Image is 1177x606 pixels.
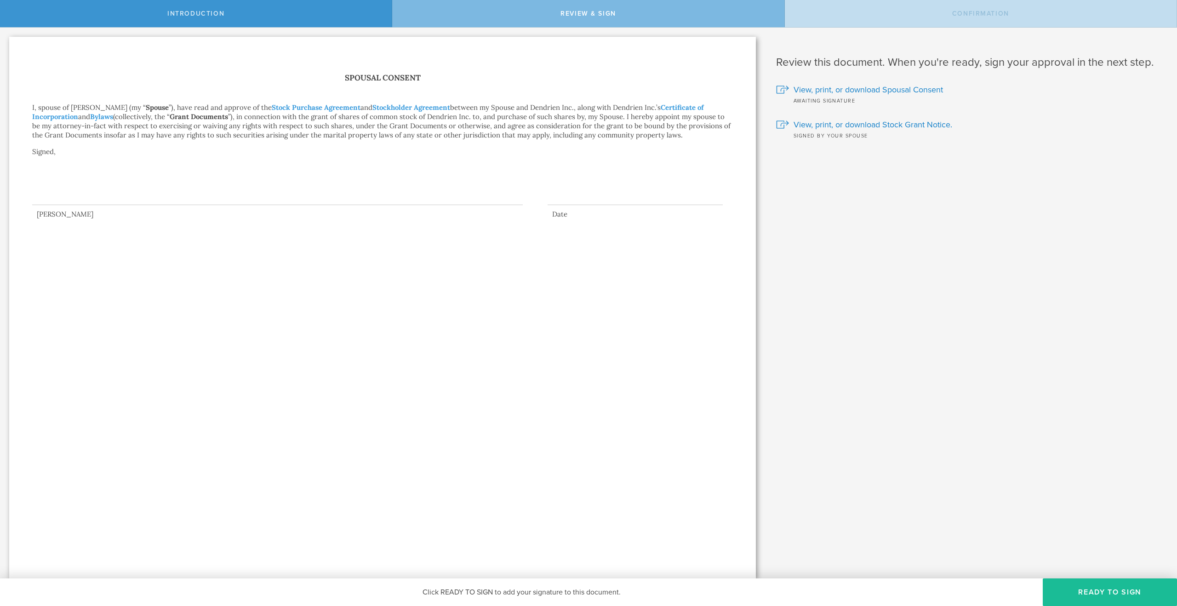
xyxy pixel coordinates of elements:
[776,55,1163,70] h1: Review this document. When you're ready, sign your approval in the next step.
[776,131,1163,140] div: Signed by your spouse
[560,10,616,17] span: Review & Sign
[794,119,952,131] span: View, print, or download Stock Grant Notice.
[90,112,113,121] a: Bylaws
[794,84,943,96] span: View, print, or download Spousal Consent
[1043,578,1177,606] button: Ready to Sign
[32,210,523,219] div: [PERSON_NAME]
[952,10,1009,17] span: Confirmation
[776,96,1163,105] div: Awaiting signature
[32,103,733,140] p: I, spouse of [PERSON_NAME] (my “ ”), have read and approve of the and between my Spouse and Dendr...
[146,103,169,112] strong: Spouse
[548,210,723,219] div: Date
[372,103,450,112] a: Stockholder Agreement
[423,588,621,597] span: Click READY TO SIGN to add your signature to this document.
[167,10,224,17] span: Introduction
[272,103,360,112] a: Stock Purchase Agreement
[170,112,228,121] strong: Grant Documents
[32,103,704,121] a: Certificate of Incorporation
[32,71,733,85] h1: Spousal Consent
[32,147,733,175] p: Signed,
